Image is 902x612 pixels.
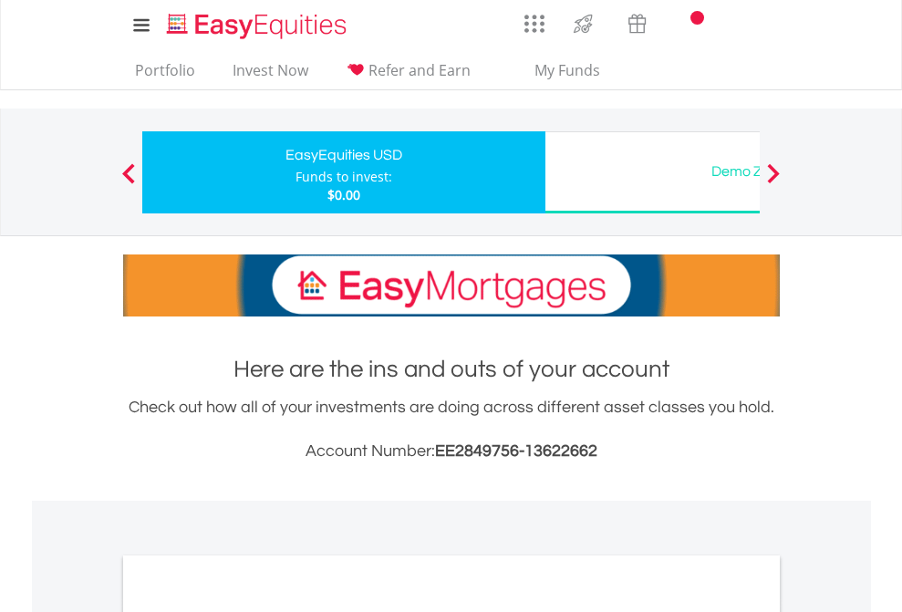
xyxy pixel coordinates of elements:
[338,61,478,89] a: Refer and Earn
[755,172,792,191] button: Next
[225,61,316,89] a: Invest Now
[610,5,664,38] a: Vouchers
[128,61,202,89] a: Portfolio
[757,5,804,45] a: My Profile
[368,60,471,80] span: Refer and Earn
[622,9,652,38] img: vouchers-v2.svg
[327,186,360,203] span: $0.00
[110,172,147,191] button: Previous
[123,254,780,316] img: EasyMortage Promotion Banner
[524,14,544,34] img: grid-menu-icon.svg
[710,5,757,41] a: FAQ's and Support
[153,142,534,168] div: EasyEquities USD
[123,353,780,386] h1: Here are the ins and outs of your account
[123,395,780,464] div: Check out how all of your investments are doing across different asset classes you hold.
[435,442,597,460] span: EE2849756-13622662
[568,9,598,38] img: thrive-v2.svg
[163,11,354,41] img: EasyEquities_Logo.png
[508,58,627,82] span: My Funds
[295,168,392,186] div: Funds to invest:
[160,5,354,41] a: Home page
[123,439,780,464] h3: Account Number:
[513,5,556,34] a: AppsGrid
[664,5,710,41] a: Notifications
